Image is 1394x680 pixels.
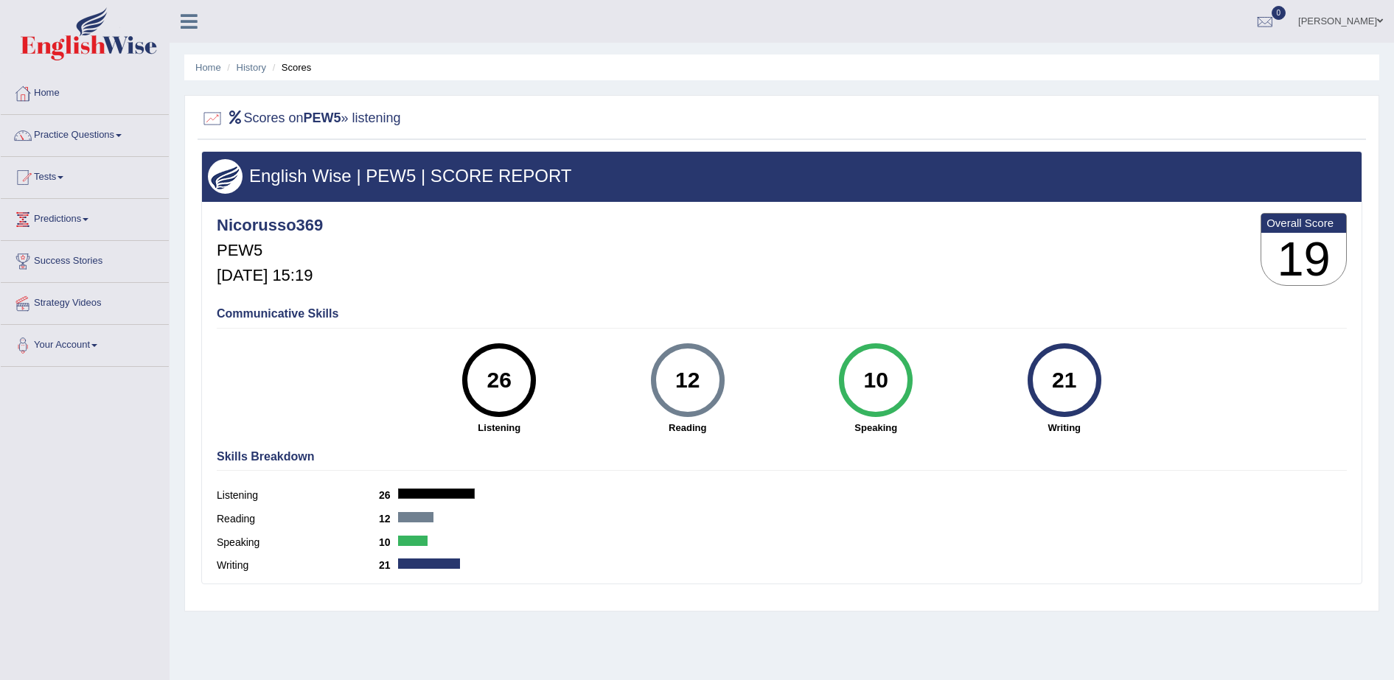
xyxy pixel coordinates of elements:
b: Overall Score [1266,217,1341,229]
img: wings.png [208,159,243,194]
a: Strategy Videos [1,283,169,320]
a: Success Stories [1,241,169,278]
div: 21 [1037,349,1091,411]
h4: Nicorusso369 [217,217,323,234]
div: 26 [473,349,526,411]
b: PEW5 [304,111,341,125]
a: Home [195,62,221,73]
h5: [DATE] 15:19 [217,267,323,284]
h4: Skills Breakdown [217,450,1347,463]
strong: Listening [413,421,587,435]
a: Predictions [1,199,169,236]
label: Speaking [217,535,379,550]
a: Tests [1,157,169,194]
h3: 19 [1261,233,1346,286]
a: Your Account [1,325,169,362]
span: 0 [1272,6,1286,20]
strong: Speaking [790,421,963,435]
b: 21 [379,559,398,571]
label: Listening [217,488,379,503]
b: 10 [379,536,398,548]
li: Scores [269,60,312,74]
b: 26 [379,489,398,501]
h2: Scores on » listening [201,108,401,130]
strong: Writing [977,421,1151,435]
h5: PEW5 [217,242,323,259]
a: Home [1,73,169,110]
b: 12 [379,513,398,525]
h3: English Wise | PEW5 | SCORE REPORT [208,167,1356,186]
strong: Reading [601,421,775,435]
a: History [237,62,266,73]
h4: Communicative Skills [217,307,1347,320]
div: 12 [661,349,714,411]
label: Reading [217,511,379,527]
label: Writing [217,558,379,573]
a: Practice Questions [1,115,169,152]
div: 10 [849,349,903,411]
